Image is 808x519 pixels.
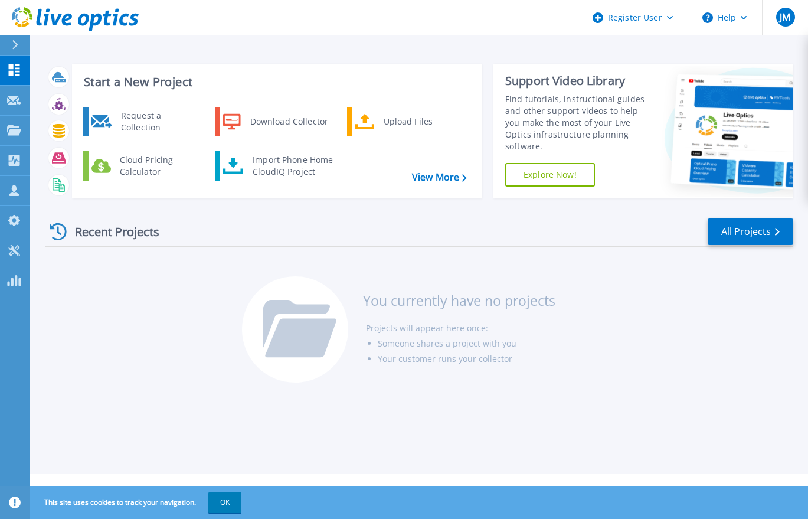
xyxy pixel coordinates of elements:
h3: You currently have no projects [363,294,555,307]
a: Download Collector [215,107,336,136]
a: All Projects [708,218,793,245]
div: Request a Collection [115,110,201,133]
div: Find tutorials, instructional guides and other support videos to help you make the most of your L... [505,93,655,152]
span: JM [780,12,790,22]
a: View More [412,172,467,183]
li: Someone shares a project with you [378,336,555,351]
div: Import Phone Home CloudIQ Project [247,154,339,178]
a: Explore Now! [505,163,595,187]
a: Request a Collection [83,107,204,136]
div: Download Collector [244,110,333,133]
div: Upload Files [378,110,465,133]
span: This site uses cookies to track your navigation. [32,492,241,513]
div: Cloud Pricing Calculator [114,154,201,178]
li: Projects will appear here once: [366,321,555,336]
a: Upload Files [347,107,468,136]
div: Recent Projects [45,217,175,246]
div: Support Video Library [505,73,655,89]
li: Your customer runs your collector [378,351,555,367]
button: OK [208,492,241,513]
a: Cloud Pricing Calculator [83,151,204,181]
h3: Start a New Project [84,76,466,89]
